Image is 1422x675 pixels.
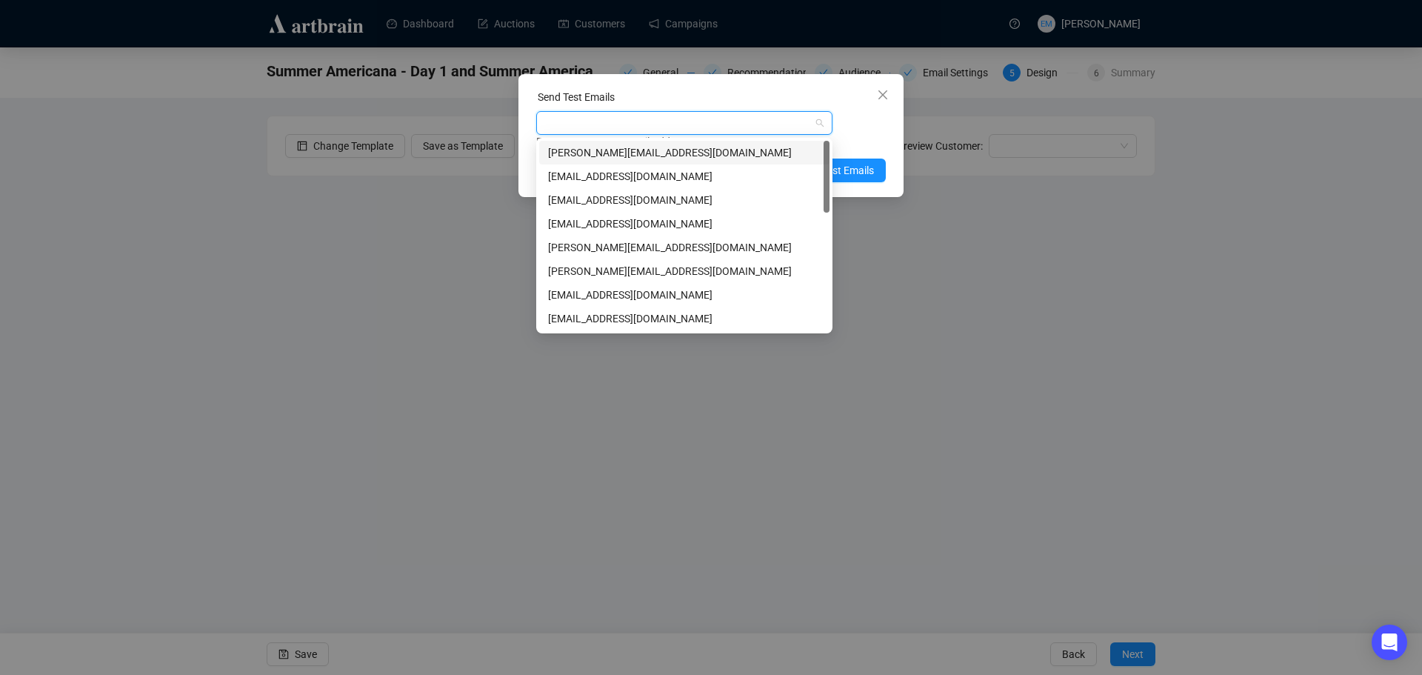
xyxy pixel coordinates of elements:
[548,310,821,327] div: [EMAIL_ADDRESS][DOMAIN_NAME]
[548,263,821,279] div: [PERSON_NAME][EMAIL_ADDRESS][DOMAIN_NAME]
[548,287,821,303] div: [EMAIL_ADDRESS][DOMAIN_NAME]
[1372,625,1407,660] div: Open Intercom Messenger
[539,307,829,330] div: consign@jeffreysevans.com
[539,212,829,236] div: info@jeffreysevans.com
[548,144,821,161] div: [PERSON_NAME][EMAIL_ADDRESS][DOMAIN_NAME]
[539,164,829,188] div: wfkimbrough@jeffreysevans.com
[797,162,874,179] span: Send Test Emails
[548,216,821,232] div: [EMAIL_ADDRESS][DOMAIN_NAME]
[539,236,829,259] div: neta.k@artbrain.co
[548,192,821,208] div: [EMAIL_ADDRESS][DOMAIN_NAME]
[548,239,821,256] div: [PERSON_NAME][EMAIL_ADDRESS][DOMAIN_NAME]
[871,83,895,107] button: Close
[539,141,829,164] div: jeff@jeffreysevans.com
[539,283,829,307] div: admin@jeffreysevans.com
[538,91,615,103] label: Send Test Emails
[539,259,829,283] div: janice@jeffreysevans.com
[539,188,829,212] div: adi.p@artbrain.co
[877,89,889,101] span: close
[548,168,821,184] div: [EMAIL_ADDRESS][DOMAIN_NAME]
